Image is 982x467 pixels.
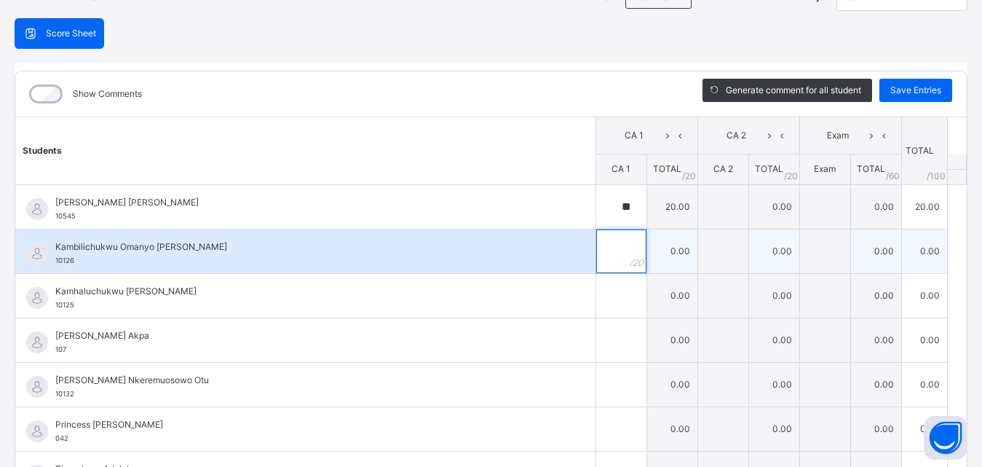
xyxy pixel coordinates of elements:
[901,273,947,318] td: 0.00
[850,318,901,362] td: 0.00
[709,129,764,142] span: CA 2
[55,329,563,342] span: [PERSON_NAME] Akpa
[55,418,563,431] span: Princess [PERSON_NAME]
[607,129,662,142] span: CA 1
[713,163,733,174] span: CA 2
[646,407,697,451] td: 0.00
[653,163,681,174] span: TOTAL
[46,27,96,40] span: Score Sheet
[901,117,947,185] th: TOTAL
[901,407,947,451] td: 0.00
[927,170,946,183] span: /100
[611,163,630,174] span: CA 1
[784,170,798,183] span: / 20
[73,87,142,101] label: Show Comments
[26,420,48,442] img: default.svg
[755,163,783,174] span: TOTAL
[748,318,799,362] td: 0.00
[850,362,901,407] td: 0.00
[901,318,947,362] td: 0.00
[901,229,947,273] td: 0.00
[55,196,563,209] span: [PERSON_NAME] [PERSON_NAME]
[55,285,563,298] span: Kamhaluchukwu [PERSON_NAME]
[886,170,900,183] span: / 60
[55,212,76,220] span: 10545
[646,229,697,273] td: 0.00
[924,416,967,460] button: Open asap
[26,376,48,398] img: default.svg
[748,407,799,451] td: 0.00
[748,184,799,229] td: 0.00
[850,229,901,273] td: 0.00
[55,434,68,442] span: 042
[55,301,74,309] span: 10125
[811,129,866,142] span: Exam
[55,240,563,254] span: Kambilichukwu Omanyo [PERSON_NAME]
[682,170,696,183] span: / 20
[890,84,941,97] span: Save Entries
[857,163,885,174] span: TOTAL
[55,374,563,387] span: [PERSON_NAME] Nkeremuosowo Otu
[646,184,697,229] td: 20.00
[814,163,836,174] span: Exam
[901,184,947,229] td: 20.00
[55,345,66,353] span: 107
[748,362,799,407] td: 0.00
[901,362,947,407] td: 0.00
[850,184,901,229] td: 0.00
[748,229,799,273] td: 0.00
[23,145,62,156] span: Students
[646,318,697,362] td: 0.00
[55,390,74,398] span: 10132
[850,273,901,318] td: 0.00
[26,287,48,309] img: default.svg
[748,273,799,318] td: 0.00
[26,331,48,353] img: default.svg
[850,407,901,451] td: 0.00
[646,362,697,407] td: 0.00
[26,198,48,220] img: default.svg
[26,243,48,264] img: default.svg
[55,256,74,264] span: 10126
[726,84,861,97] span: Generate comment for all student
[646,273,697,318] td: 0.00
